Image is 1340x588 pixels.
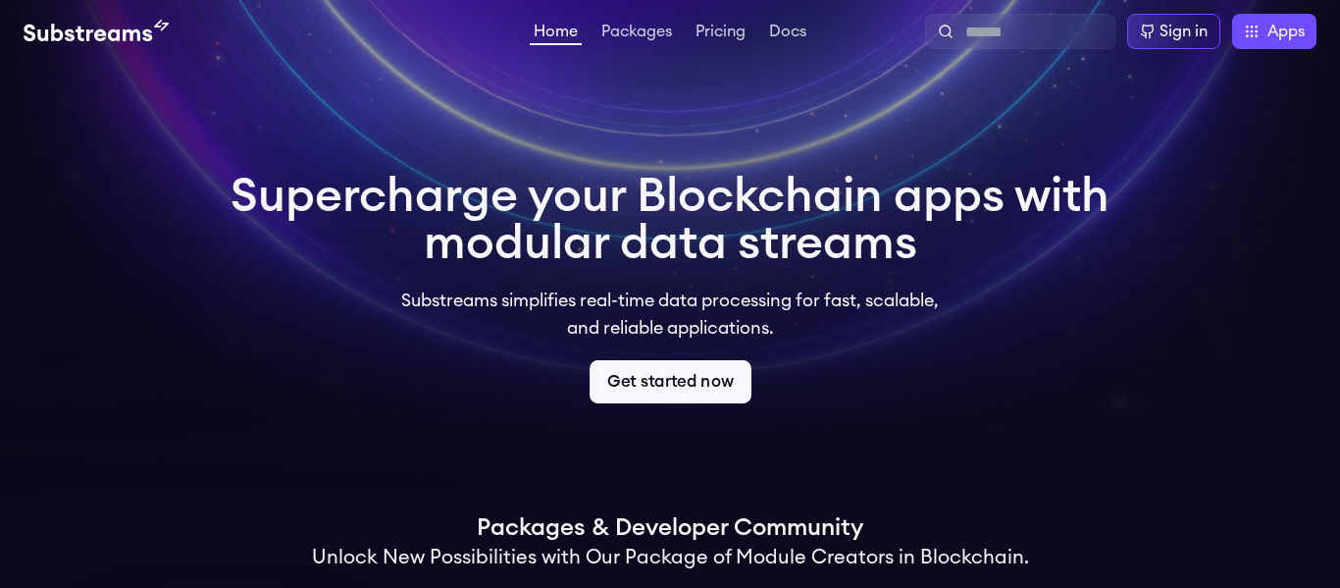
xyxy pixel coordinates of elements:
p: Substreams simplifies real-time data processing for fast, scalable, and reliable applications. [387,287,953,342]
h2: Unlock New Possibilities with Our Package of Module Creators in Blockchain. [312,544,1029,571]
span: Apps [1267,20,1305,43]
a: Sign in [1127,14,1220,49]
h1: Packages & Developer Community [477,512,863,544]
a: Docs [765,24,810,43]
img: Substream's logo [24,20,169,43]
a: Packages [597,24,676,43]
h1: Supercharge your Blockchain apps with modular data streams [231,173,1109,267]
a: Home [530,24,582,45]
a: Pricing [692,24,749,43]
a: Get started now [590,360,751,403]
div: Sign in [1160,20,1208,43]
